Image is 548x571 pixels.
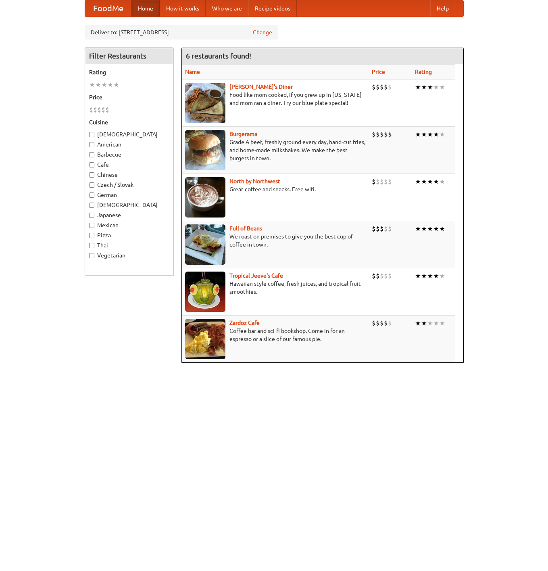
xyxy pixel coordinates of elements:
[372,130,376,139] li: $
[229,225,262,232] a: Full of Beans
[372,224,376,233] li: $
[427,272,433,280] li: ★
[185,177,225,218] img: north.jpg
[89,162,94,167] input: Cafe
[376,319,380,328] li: $
[372,83,376,92] li: $
[421,272,427,280] li: ★
[89,171,169,179] label: Chinese
[380,83,384,92] li: $
[439,319,445,328] li: ★
[89,251,169,259] label: Vegetarian
[433,130,439,139] li: ★
[415,319,421,328] li: ★
[421,177,427,186] li: ★
[380,272,384,280] li: $
[89,233,94,238] input: Pizza
[185,272,225,312] img: jeeves.jpg
[427,177,433,186] li: ★
[185,91,365,107] p: Food like mom cooked, if you grew up in [US_STATE] and mom ran a diner. Try our blue plate special!
[89,213,94,218] input: Japanese
[430,0,455,17] a: Help
[388,177,392,186] li: $
[415,224,421,233] li: ★
[89,140,169,149] label: American
[89,130,169,138] label: [DEMOGRAPHIC_DATA]
[427,83,433,92] li: ★
[93,105,97,114] li: $
[421,319,427,328] li: ★
[105,105,109,114] li: $
[384,130,388,139] li: $
[376,83,380,92] li: $
[380,177,384,186] li: $
[89,253,94,258] input: Vegetarian
[85,25,278,40] div: Deliver to: [STREET_ADDRESS]
[439,130,445,139] li: ★
[372,177,376,186] li: $
[415,177,421,186] li: ★
[388,224,392,233] li: $
[89,105,93,114] li: $
[372,272,376,280] li: $
[89,151,169,159] label: Barbecue
[185,69,200,75] a: Name
[376,272,380,280] li: $
[380,130,384,139] li: $
[384,177,388,186] li: $
[384,224,388,233] li: $
[185,83,225,123] img: sallys.jpg
[89,182,94,188] input: Czech / Slovak
[89,93,169,101] h5: Price
[433,83,439,92] li: ★
[384,272,388,280] li: $
[248,0,297,17] a: Recipe videos
[185,280,365,296] p: Hawaiian style coffee, fresh juices, and tropical fruit smoothies.
[388,319,392,328] li: $
[89,142,94,147] input: American
[85,48,173,64] h4: Filter Restaurants
[185,185,365,193] p: Great coffee and snacks. Free wifi.
[89,132,94,137] input: [DEMOGRAPHIC_DATA]
[384,319,388,328] li: $
[415,69,432,75] a: Rating
[89,118,169,126] h5: Cuisine
[380,224,384,233] li: $
[89,191,169,199] label: German
[89,172,94,178] input: Chinese
[388,130,392,139] li: $
[229,320,260,326] a: Zardoz Cafe
[388,272,392,280] li: $
[185,130,225,170] img: burgerama.jpg
[89,241,169,249] label: Thai
[206,0,248,17] a: Who we are
[131,0,160,17] a: Home
[101,80,107,89] li: ★
[433,319,439,328] li: ★
[89,201,169,209] label: [DEMOGRAPHIC_DATA]
[101,105,105,114] li: $
[376,224,380,233] li: $
[185,138,365,162] p: Grade A beef, freshly ground every day, hand-cut fries, and home-made milkshakes. We make the bes...
[229,84,293,90] a: [PERSON_NAME]'s Diner
[427,130,433,139] li: ★
[376,177,380,186] li: $
[372,319,376,328] li: $
[89,203,94,208] input: [DEMOGRAPHIC_DATA]
[185,232,365,249] p: We roast on premises to give you the best cup of coffee in town.
[229,131,257,137] b: Burgerama
[89,181,169,189] label: Czech / Slovak
[89,211,169,219] label: Japanese
[415,130,421,139] li: ★
[427,319,433,328] li: ★
[185,319,225,359] img: zardoz.jpg
[89,221,169,229] label: Mexican
[380,319,384,328] li: $
[89,161,169,169] label: Cafe
[95,80,101,89] li: ★
[229,178,280,184] a: North by Northwest
[439,177,445,186] li: ★
[415,272,421,280] li: ★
